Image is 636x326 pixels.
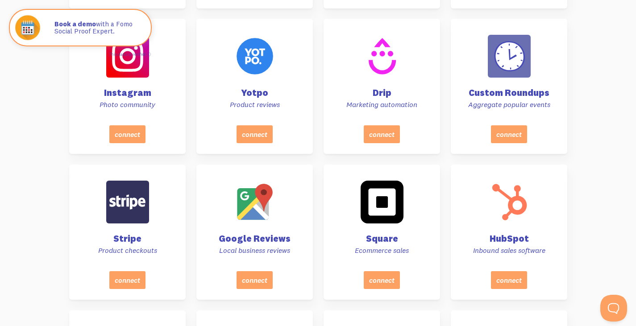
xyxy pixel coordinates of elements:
button: connect [364,125,400,143]
a: Custom Roundups Aggregate popular events connect [451,19,567,154]
h4: Custom Roundups [461,88,557,97]
a: Instagram Photo community connect [69,19,186,154]
p: Marketing automation [334,100,429,109]
button: connect [237,271,273,289]
h4: Square [334,234,429,243]
p: with a Fomo Social Proof Expert. [54,21,142,35]
button: connect [364,271,400,289]
button: connect [491,271,527,289]
p: Product checkouts [80,246,175,255]
p: Photo community [80,100,175,109]
a: Drip Marketing automation connect [324,19,440,154]
a: This data is verified ⓘ [109,52,151,57]
a: Google Reviews Local business reviews connect [196,165,313,300]
h4: Yotpo [207,88,302,97]
a: Stripe Product checkouts connect [69,165,186,300]
p: Inbound sales software [461,246,557,255]
iframe: Help Scout Beacon - Open [600,295,627,322]
h4: Stripe [80,234,175,243]
button: connect [491,125,527,143]
h4: HubSpot [461,234,557,243]
p: Product reviews [207,100,302,109]
h4: Instagram [80,88,175,97]
a: Square Ecommerce sales connect [324,165,440,300]
strong: Book a demo [54,20,96,28]
a: Yotpo Product reviews connect [196,19,313,154]
button: connect [109,271,145,289]
h4: Google Reviews [207,234,302,243]
a: HubSpot Inbound sales software connect [451,165,567,300]
h4: Drip [334,88,429,97]
p: Local business reviews [207,246,302,255]
button: connect [237,125,273,143]
button: connect [109,125,145,143]
p: Aggregate popular events [461,100,557,109]
img: Fomo [12,12,44,44]
p: Ecommerce sales [334,246,429,255]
